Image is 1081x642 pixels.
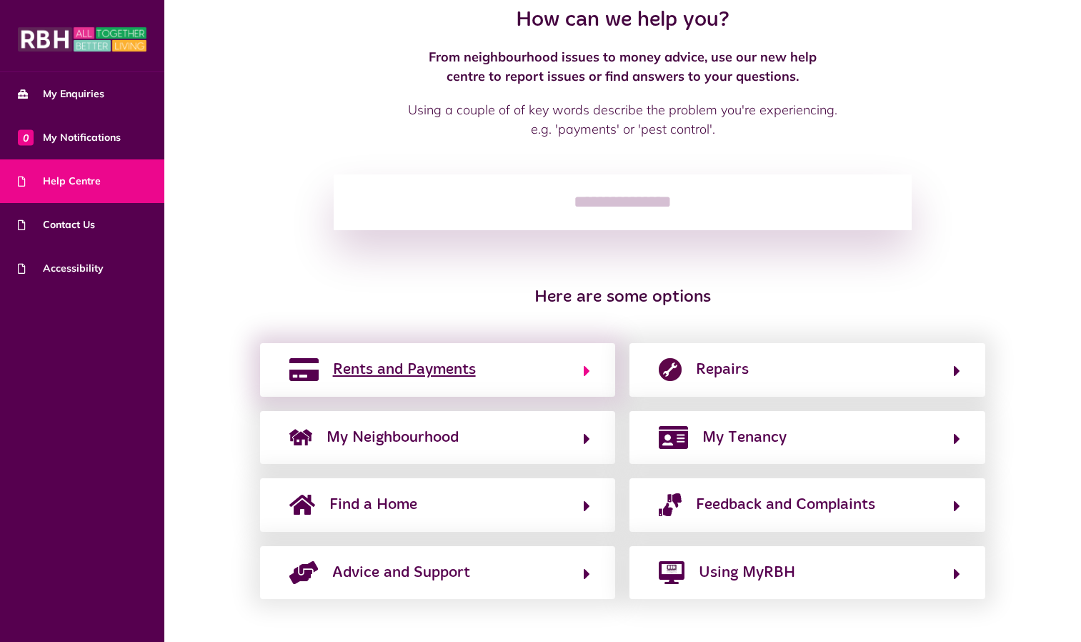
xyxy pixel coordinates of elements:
[289,358,319,381] img: rents-payments.png
[285,425,591,450] button: My Neighbourhood
[289,561,318,584] img: advice-support-1.png
[285,493,591,517] button: Find a Home
[408,7,838,33] h2: How can we help you?
[285,357,591,382] button: Rents and Payments
[289,426,312,449] img: neighborhood.png
[654,357,960,382] button: Repairs
[702,426,787,449] span: My Tenancy
[408,100,838,139] p: Using a couple of of key words describe the problem you're experiencing. e.g. 'payments' or 'pest...
[18,174,101,189] span: Help Centre
[18,261,104,276] span: Accessibility
[18,25,146,54] img: MyRBH
[18,129,34,145] span: 0
[659,426,688,449] img: my-tenancy.png
[18,130,121,145] span: My Notifications
[699,561,795,584] span: Using MyRBH
[696,493,875,516] span: Feedback and Complaints
[654,560,960,585] button: Using MyRBH
[654,425,960,450] button: My Tenancy
[659,493,682,516] img: complaints.png
[696,358,749,381] span: Repairs
[333,358,476,381] span: Rents and Payments
[285,560,591,585] button: Advice and Support
[429,49,817,84] strong: From neighbourhood issues to money advice, use our new help centre to report issues or find answe...
[18,217,95,232] span: Contact Us
[332,561,470,584] span: Advice and Support
[18,87,104,102] span: My Enquiries
[329,493,417,516] span: Find a Home
[327,426,459,449] span: My Neighbourhood
[260,287,986,308] h3: Here are some options
[654,493,960,517] button: Feedback and Complaints
[289,493,315,516] img: home-solid.svg
[659,561,684,584] img: desktop-solid.png
[659,358,682,381] img: report-repair.png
